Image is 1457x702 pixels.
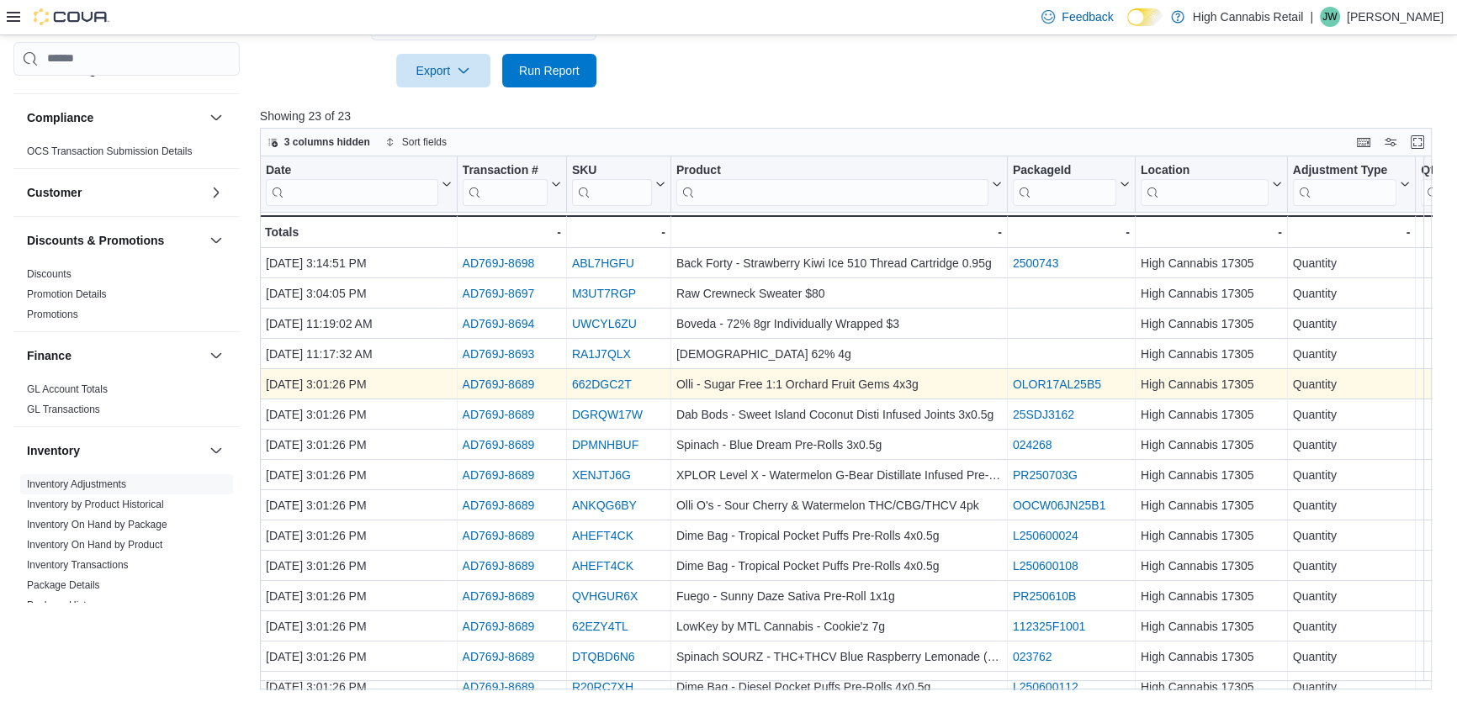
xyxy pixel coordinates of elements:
[27,288,107,301] span: Promotion Details
[1062,8,1113,25] span: Feedback
[266,162,438,178] div: Date
[1141,465,1282,485] div: High Cannabis 17305
[266,586,452,606] div: [DATE] 3:01:26 PM
[27,309,78,320] a: Promotions
[1013,468,1078,482] a: PR250703G
[27,109,93,126] h3: Compliance
[676,222,1002,242] div: -
[266,465,452,485] div: [DATE] 3:01:26 PM
[462,408,534,421] a: AD769J-8689
[1354,132,1374,152] button: Keyboard shortcuts
[462,347,534,361] a: AD769J-8693
[1141,525,1282,546] div: High Cannabis 17305
[676,374,1002,394] div: Olli - Sugar Free 1:1 Orchard Fruit Gems 4x3g
[266,525,452,546] div: [DATE] 3:01:26 PM
[572,438,638,451] a: DPMNHBUF
[462,162,560,205] button: Transaction #
[572,529,633,542] a: AHEFT4CK
[206,182,226,203] button: Customer
[27,403,100,416] span: GL Transactions
[27,519,167,530] a: Inventory On Hand by Package
[572,650,635,663] a: DTQBD6N6
[27,145,193,157] a: OCS Transaction Submission Details
[676,677,1002,697] div: Dime Bag - Diesel Pocket Puffs Pre-Rolls 4x0.5g
[266,495,452,515] div: [DATE] 3:01:26 PM
[27,442,80,459] h3: Inventory
[27,347,203,364] button: Finance
[266,253,452,273] div: [DATE] 3:14:51 PM
[1141,647,1282,667] div: High Cannabis 17305
[1141,556,1282,576] div: High Cannabis 17305
[266,435,452,455] div: [DATE] 3:01:26 PM
[1141,162,1282,205] button: Location
[1013,650,1052,663] a: 023762
[266,677,452,697] div: [DATE] 3:01:26 PM
[1141,222,1282,242] div: -
[676,162,988,205] div: Product
[27,579,100,591] a: Package Details
[572,162,665,205] button: SKU
[1013,162,1116,205] div: Package URL
[1141,253,1282,273] div: High Cannabis 17305
[1293,344,1411,364] div: Quantity
[1380,132,1401,152] button: Display options
[1141,435,1282,455] div: High Cannabis 17305
[206,346,226,366] button: Finance
[1141,616,1282,636] div: High Cannabis 17305
[572,559,633,573] a: AHEFT4CK
[13,141,240,168] div: Compliance
[1292,162,1410,205] button: Adjustment Type
[572,377,632,391] a: 662DGC2T
[1141,314,1282,334] div: High Cannabis 17305
[462,162,547,178] div: Transaction #
[462,499,534,512] a: AD769J-8689
[266,162,438,205] div: Date
[572,408,643,421] a: DGRQW17W
[1293,525,1411,546] div: Quantity
[266,283,452,303] div: [DATE] 3:04:05 PM
[27,518,167,531] span: Inventory On Hand by Package
[1141,677,1282,697] div: High Cannabis 17305
[502,54,596,87] button: Run Report
[27,499,164,510] a: Inventory by Product Historical
[572,589,638,603] a: QVHGUR6X
[266,344,452,364] div: [DATE] 11:17:32 AM
[27,267,72,281] span: Discounts
[676,162,988,178] div: Product
[27,539,162,551] a: Inventory On Hand by Product
[462,589,534,603] a: AD769J-8689
[27,442,203,459] button: Inventory
[1141,404,1282,425] div: High Cannabis 17305
[1141,283,1282,303] div: High Cannabis 17305
[1293,374,1411,394] div: Quantity
[462,650,534,663] a: AD769J-8689
[27,498,164,511] span: Inventory by Product Historical
[1013,256,1059,270] a: 2500743
[1347,7,1444,27] p: [PERSON_NAME]
[676,465,1002,485] div: XPLOR Level X - Watermelon G-Bear Distillate Infused Pre-Roll 1x1g
[13,264,240,331] div: Discounts & Promotions
[27,288,107,300] a: Promotion Details
[27,478,126,491] span: Inventory Adjustments
[572,620,628,633] a: 62EZY4TL
[1293,314,1411,334] div: Quantity
[27,478,126,490] a: Inventory Adjustments
[1127,26,1128,27] span: Dark Mode
[13,379,240,426] div: Finance
[1293,283,1411,303] div: Quantity
[676,435,1002,455] div: Spinach - Blue Dream Pre-Rolls 3x0.5g
[676,616,1002,636] div: LowKey by MTL Cannabis - Cookie'z 7g
[402,135,447,149] span: Sort fields
[1141,162,1269,205] div: Location
[27,232,203,249] button: Discounts & Promotions
[572,317,637,330] a: UWCYL6ZU
[1013,377,1101,391] a: OLOR17AL25B5
[572,680,633,694] a: R20RC7XH
[266,647,452,667] div: [DATE] 3:01:26 PM
[1292,162,1396,178] div: Adjustment Type
[260,108,1444,124] p: Showing 23 of 23
[462,222,560,242] div: -
[1193,7,1304,27] p: High Cannabis Retail
[676,556,1002,576] div: Dime Bag - Tropical Pocket Puffs Pre-Rolls 4x0.5g
[27,184,203,201] button: Customer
